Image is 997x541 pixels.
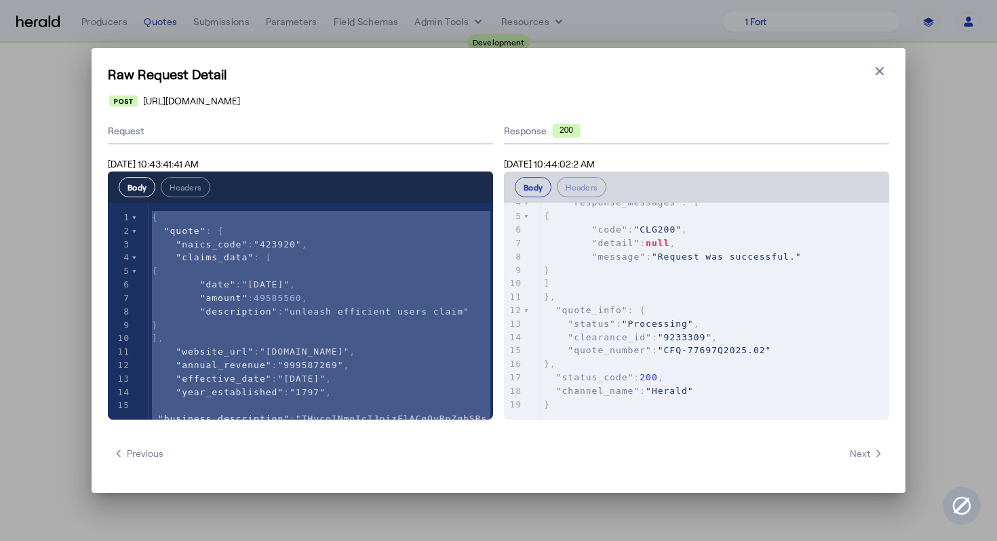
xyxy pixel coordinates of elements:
[544,224,688,235] span: : ,
[108,386,132,399] div: 14
[152,293,308,303] span: : ,
[504,384,524,398] div: 18
[200,293,248,303] span: "amount"
[108,158,199,169] span: [DATE] 10:43:41:41 AM
[108,224,132,238] div: 2
[504,264,524,277] div: 9
[504,357,524,371] div: 16
[108,251,132,264] div: 4
[152,226,224,236] span: : {
[152,346,355,357] span: : ,
[152,252,272,262] span: : [
[504,277,524,290] div: 10
[152,212,158,222] span: {
[176,252,254,262] span: "claims_data"
[176,387,284,397] span: "year_established"
[504,398,524,412] div: 19
[850,447,884,460] span: Next
[544,278,550,288] span: ]
[152,414,487,437] span: "THycoINmoIcIJpizFlACgOyRnZqhSRskLFqgiFPZlZRNwfqZGcuLxhzxOAVTUwxnoLpBXCypROJiQpArxSdzR"
[108,64,889,83] h1: Raw Request Detail
[152,266,158,276] span: {
[646,238,669,248] span: null
[176,239,248,249] span: "naics_code"
[108,359,132,372] div: 12
[152,400,487,437] span: :
[284,306,469,317] span: "unleash efficient users claim"
[544,372,664,382] span: : ,
[652,252,802,262] span: "Request was successful."
[544,305,646,315] span: : {
[646,386,694,396] span: "Herald"
[176,374,271,384] span: "effective_date"
[544,386,694,396] span: :
[164,226,206,236] span: "quote"
[152,360,349,370] span: : ,
[108,345,132,359] div: 11
[152,306,469,317] span: :
[568,345,652,355] span: "quote_number"
[108,238,132,252] div: 3
[544,399,550,409] span: }
[504,304,524,317] div: 12
[504,158,595,169] span: [DATE] 10:44:02:2 AM
[152,374,332,384] span: : ,
[108,278,132,292] div: 6
[504,124,889,138] div: Response
[108,319,132,332] div: 9
[254,293,302,303] span: 49585560
[152,320,158,330] span: }
[504,317,524,331] div: 13
[108,441,169,466] button: Previous
[119,177,155,197] button: Body
[544,238,676,248] span: : ,
[592,238,640,248] span: "detail"
[557,177,606,197] button: Headers
[544,359,556,369] span: },
[504,331,524,344] div: 14
[504,290,524,304] div: 11
[277,374,326,384] span: "[DATE]"
[515,177,551,197] button: Body
[161,177,210,197] button: Headers
[108,211,132,224] div: 1
[658,332,711,342] span: "9233309"
[556,305,628,315] span: "quote_info"
[158,414,290,424] span: "business_description"
[176,346,254,357] span: "website_url"
[504,371,524,384] div: 17
[544,252,802,262] span: :
[152,239,308,249] span: : ,
[640,372,657,382] span: 200
[254,239,302,249] span: "423920"
[108,292,132,305] div: 7
[504,250,524,264] div: 8
[504,196,524,209] div: 4
[544,211,550,221] span: {
[176,360,271,370] span: "annual_revenue"
[544,265,550,275] span: }
[658,345,772,355] span: "CFQ-77697Q2025.02"
[200,279,236,289] span: "date"
[152,387,332,397] span: : ,
[556,372,634,382] span: "status_code"
[290,387,326,397] span: "1797"
[544,319,700,329] span: : ,
[568,332,652,342] span: "clearance_id"
[504,237,524,250] div: 7
[622,319,694,329] span: "Processing"
[260,346,349,357] span: "[DOMAIN_NAME]"
[108,332,132,345] div: 10
[560,125,573,135] text: 200
[152,333,164,343] span: ],
[113,447,163,460] span: Previous
[108,399,132,412] div: 15
[504,344,524,357] div: 15
[544,292,556,302] span: },
[108,119,493,144] div: Request
[633,224,682,235] span: "CLG200"
[544,345,772,355] span: :
[568,319,616,329] span: "status"
[108,372,132,386] div: 13
[143,94,240,108] span: [URL][DOMAIN_NAME]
